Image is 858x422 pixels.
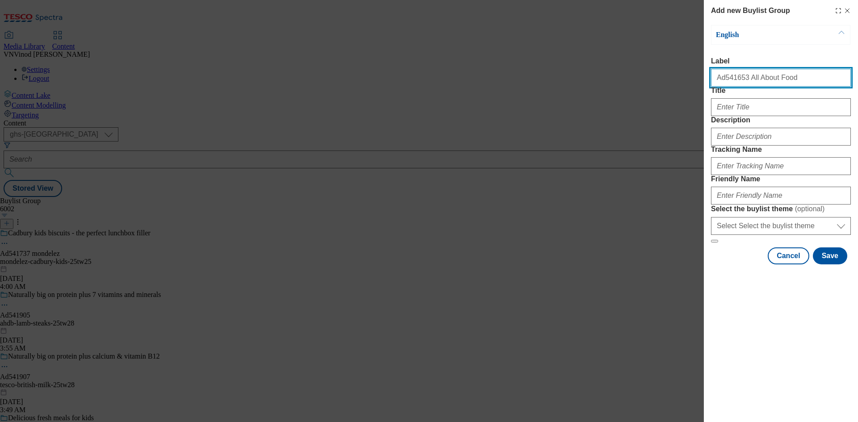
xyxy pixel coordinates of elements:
label: Select the buylist theme [711,205,851,213]
button: Save [813,247,847,264]
label: Description [711,116,851,124]
input: Enter Friendly Name [711,187,851,205]
span: ( optional ) [795,205,825,213]
button: Cancel [768,247,809,264]
label: Friendly Name [711,175,851,183]
input: Enter Tracking Name [711,157,851,175]
p: English [716,30,810,39]
input: Enter Description [711,128,851,146]
label: Tracking Name [711,146,851,154]
input: Enter Title [711,98,851,116]
label: Title [711,87,851,95]
label: Label [711,57,851,65]
h4: Add new Buylist Group [711,5,790,16]
input: Enter Label [711,69,851,87]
